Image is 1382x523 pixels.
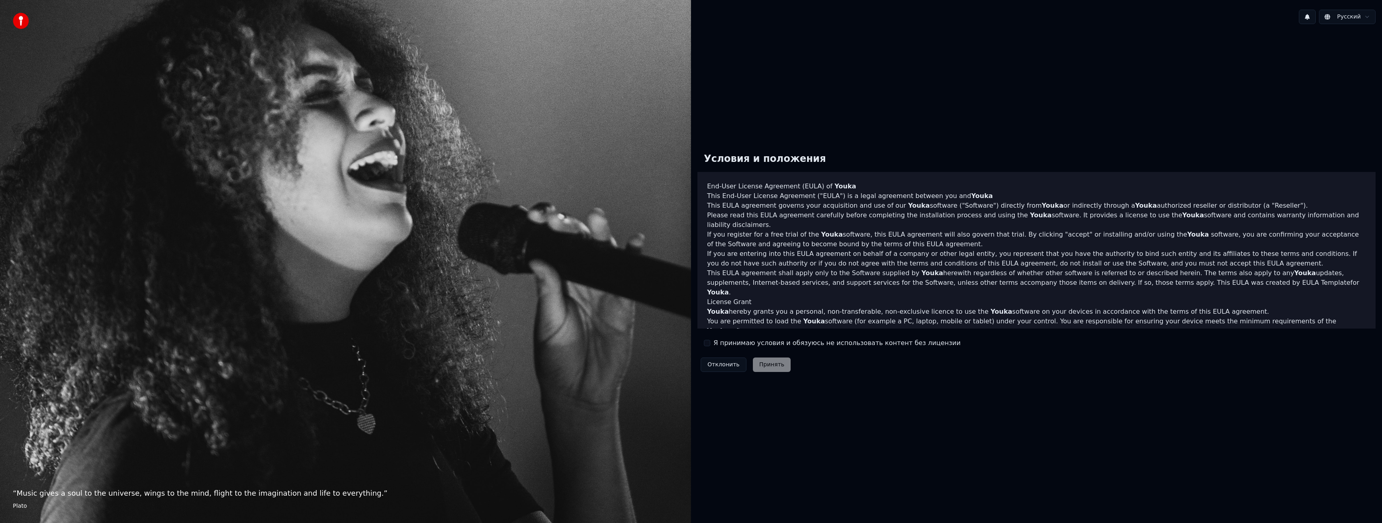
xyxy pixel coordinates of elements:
span: Youka [1135,202,1157,209]
button: Отклонить [701,358,746,372]
footer: Plato [13,502,678,510]
span: Youka [707,288,729,296]
p: You are permitted to load the software (for example a PC, laptop, mobile or tablet) under your co... [707,317,1366,336]
p: “ Music gives a soul to the universe, wings to the mind, flight to the imagination and life to ev... [13,488,678,499]
span: Youka [1182,211,1204,219]
p: This EULA agreement shall apply only to the Software supplied by herewith regardless of whether o... [707,268,1366,297]
span: Youka [821,231,843,238]
div: Условия и положения [697,146,832,172]
h3: License Grant [707,297,1366,307]
p: If you are entering into this EULA agreement on behalf of a company or other legal entity, you re... [707,249,1366,268]
span: Youka [1187,231,1209,238]
span: Youka [803,317,825,325]
label: Я принимаю условия и обязуюсь не использовать контент без лицензии [713,338,961,348]
span: Youka [834,182,856,190]
h3: End-User License Agreement (EULA) of [707,182,1366,191]
span: Youka [707,327,729,335]
span: Youka [991,308,1012,315]
span: Youka [1042,202,1063,209]
p: This End-User License Agreement ("EULA") is a legal agreement between you and [707,191,1366,201]
img: youka [13,13,29,29]
span: Youka [971,192,993,200]
p: Please read this EULA agreement carefully before completing the installation process and using th... [707,210,1366,230]
p: This EULA agreement governs your acquisition and use of our software ("Software") directly from o... [707,201,1366,210]
span: Youka [1030,211,1052,219]
span: Youka [908,202,930,209]
p: hereby grants you a personal, non-transferable, non-exclusive licence to use the software on your... [707,307,1366,317]
a: EULA Template [1302,279,1350,286]
span: Youka [707,308,729,315]
span: Youka [1294,269,1316,277]
span: Youka [922,269,943,277]
p: If you register for a free trial of the software, this EULA agreement will also govern that trial... [707,230,1366,249]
